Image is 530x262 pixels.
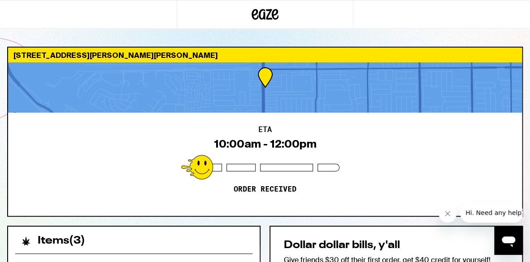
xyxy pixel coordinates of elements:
[8,48,522,62] div: [STREET_ADDRESS][PERSON_NAME][PERSON_NAME]
[5,6,65,13] span: Hi. Need any help?
[234,185,296,194] p: Order received
[439,205,456,223] iframe: Close message
[258,126,272,133] h2: ETA
[460,203,523,223] iframe: Message from company
[38,236,85,246] h2: Items ( 3 )
[214,138,317,150] div: 10:00am - 12:00pm
[494,226,523,255] iframe: Button to launch messaging window
[284,240,508,251] h2: Dollar dollar bills, y'all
